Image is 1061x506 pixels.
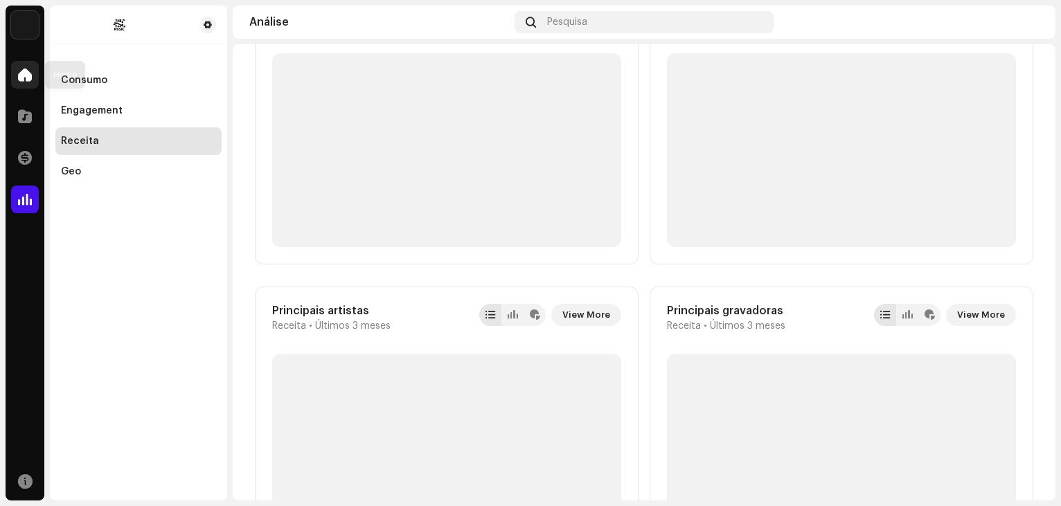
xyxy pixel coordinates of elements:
div: Principais artistas [272,304,391,318]
re-m-nav-item: Geo [55,158,222,186]
span: Últimos 3 meses [315,320,391,332]
span: Pesquisa [547,17,587,28]
span: Receita [272,320,306,332]
img: c86870aa-2232-4ba3-9b41-08f587110171 [11,11,39,39]
span: Últimos 3 meses [710,320,785,332]
img: f599b786-36f7-43ff-9e93-dc84791a6e00 [61,17,177,33]
re-m-nav-item: Receita [55,127,222,155]
div: Receita [61,136,99,147]
div: Principais gravadoras [667,304,785,318]
div: Consumo [61,75,107,86]
span: View More [957,301,1005,329]
span: View More [562,301,610,329]
re-m-nav-item: Engagement [55,97,222,125]
re-m-nav-item: Consumo [55,66,222,94]
div: Análise [249,17,509,28]
span: • [704,320,707,332]
img: 3855b57e-1267-4b8d-acd9-13795e633ae2 [1017,11,1039,33]
span: • [309,320,312,332]
button: View More [946,304,1016,326]
div: Geo [61,166,81,177]
button: View More [551,304,621,326]
span: Receita [667,320,701,332]
div: Engagement [61,105,123,116]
